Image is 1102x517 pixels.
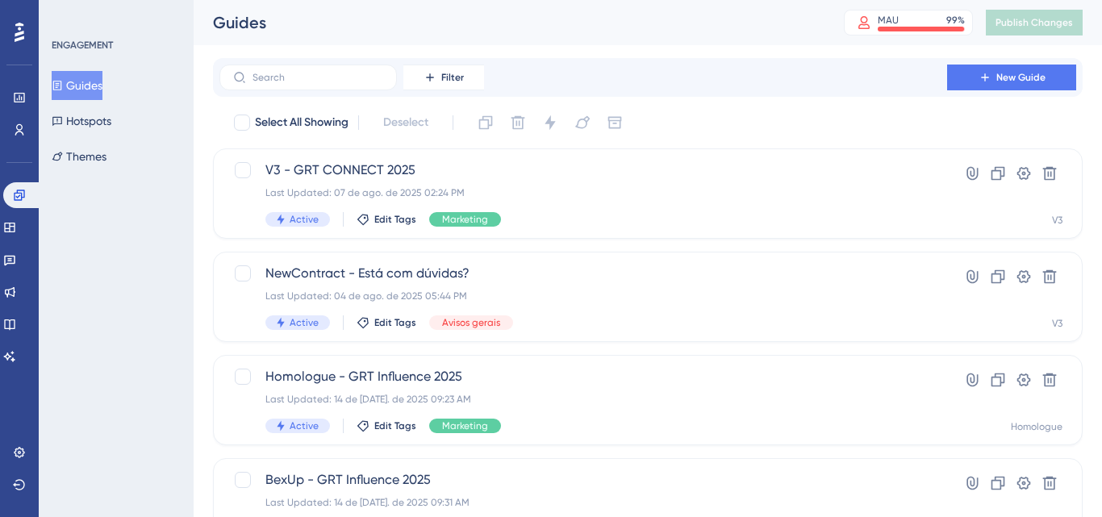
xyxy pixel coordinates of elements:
[265,496,901,509] div: Last Updated: 14 de [DATE]. de 2025 09:31 AM
[383,113,428,132] span: Deselect
[946,14,965,27] div: 99 %
[265,161,901,180] span: V3 - GRT CONNECT 2025
[1011,420,1062,433] div: Homologue
[442,316,500,329] span: Avisos gerais
[52,106,111,136] button: Hotspots
[947,65,1076,90] button: New Guide
[357,316,416,329] button: Edit Tags
[265,393,901,406] div: Last Updated: 14 de [DATE]. de 2025 09:23 AM
[442,419,488,432] span: Marketing
[265,367,901,386] span: Homologue - GRT Influence 2025
[253,72,383,83] input: Search
[442,213,488,226] span: Marketing
[374,213,416,226] span: Edit Tags
[996,16,1073,29] span: Publish Changes
[290,316,319,329] span: Active
[265,470,901,490] span: BexUp - GRT Influence 2025
[357,419,416,432] button: Edit Tags
[441,71,464,84] span: Filter
[290,419,319,432] span: Active
[290,213,319,226] span: Active
[255,113,349,132] span: Select All Showing
[369,108,443,137] button: Deselect
[403,65,484,90] button: Filter
[1052,214,1062,227] div: V3
[265,290,901,302] div: Last Updated: 04 de ago. de 2025 05:44 PM
[996,71,1046,84] span: New Guide
[1052,317,1062,330] div: V3
[52,71,102,100] button: Guides
[374,316,416,329] span: Edit Tags
[265,264,901,283] span: NewContract - Está com dúvidas?
[265,186,901,199] div: Last Updated: 07 de ago. de 2025 02:24 PM
[52,39,113,52] div: ENGAGEMENT
[52,142,106,171] button: Themes
[357,213,416,226] button: Edit Tags
[374,419,416,432] span: Edit Tags
[878,14,899,27] div: MAU
[213,11,804,34] div: Guides
[986,10,1083,35] button: Publish Changes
